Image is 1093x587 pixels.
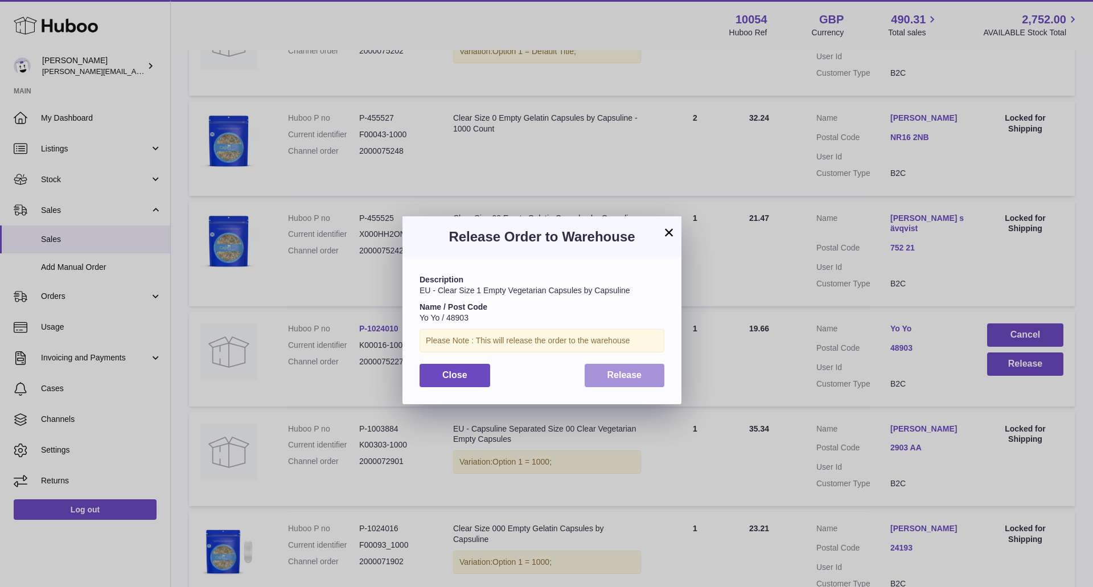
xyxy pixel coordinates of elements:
[420,228,664,246] h3: Release Order to Warehouse
[420,302,487,311] strong: Name / Post Code
[420,275,463,284] strong: Description
[420,329,664,352] div: Please Note : This will release the order to the warehouse
[420,286,630,295] span: EU - Clear Size 1 Empty Vegetarian Capsules by Capsuline
[662,225,676,239] button: ×
[442,370,467,380] span: Close
[585,364,665,387] button: Release
[607,370,642,380] span: Release
[420,364,490,387] button: Close
[420,313,469,322] span: Yo Yo / 48903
